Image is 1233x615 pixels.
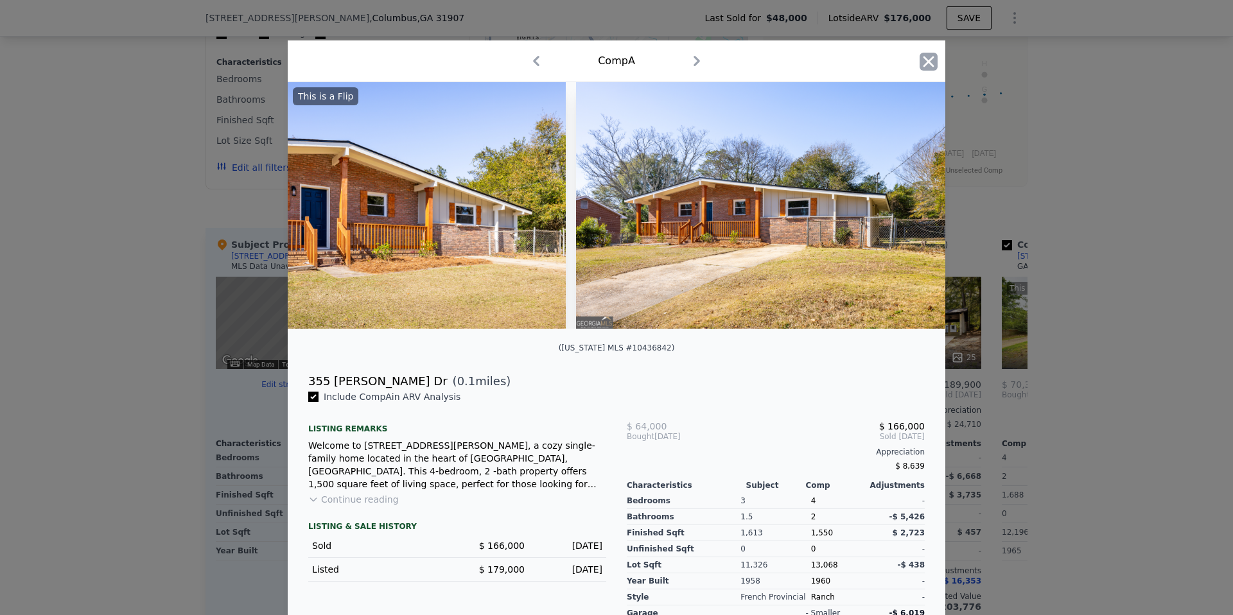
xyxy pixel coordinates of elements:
div: Comp [805,480,865,490]
div: LISTING & SALE HISTORY [308,521,606,534]
div: 0 [740,541,810,557]
div: Listed [312,563,447,576]
div: - [868,493,925,509]
span: ( miles) [448,372,511,390]
div: Subject [746,480,806,490]
div: - [868,573,925,589]
span: $ 166,000 [879,421,925,431]
div: This is a Flip [293,87,358,105]
div: [DATE] [535,563,602,576]
span: 0 [811,544,816,553]
span: -$ 5,426 [889,512,925,521]
span: Bought [627,431,654,442]
div: ([US_STATE] MLS #10436842) [559,343,675,352]
span: $ 2,723 [893,528,925,537]
div: 2 [811,509,868,525]
div: Characteristics [627,480,746,490]
span: Sold [DATE] [726,431,925,442]
div: 1,613 [740,525,810,541]
div: [DATE] [535,539,602,552]
div: Appreciation [627,447,925,457]
div: French Provincial [740,589,810,605]
span: $ 179,000 [479,564,525,575]
div: Year Built [627,573,740,589]
span: $ 64,000 [627,421,667,431]
div: Lot Sqft [627,557,740,573]
div: 11,326 [740,557,810,573]
div: Bedrooms [627,493,740,509]
div: Style [627,589,740,605]
div: 3 [740,493,810,509]
div: Adjustments [865,480,925,490]
span: -$ 438 [897,560,925,569]
span: 0.1 [457,374,476,388]
div: [DATE] [627,431,726,442]
div: Ranch [811,589,868,605]
div: 1960 [811,573,868,589]
div: Sold [312,539,447,552]
img: Property Img [196,82,566,329]
div: Comp A [598,53,635,69]
button: Continue reading [308,493,399,506]
div: Unfinished Sqft [627,541,740,557]
span: Include Comp A in ARV Analysis [319,392,466,402]
div: - [868,589,925,605]
span: 4 [811,496,816,505]
div: 1.5 [740,509,810,525]
div: Bathrooms [627,509,740,525]
span: $ 166,000 [479,541,525,551]
span: 13,068 [811,560,838,569]
span: $ 8,639 [895,462,925,471]
div: Finished Sqft [627,525,740,541]
div: 1958 [740,573,810,589]
span: 1,550 [811,528,833,537]
div: Listing remarks [308,413,606,434]
div: Welcome to [STREET_ADDRESS][PERSON_NAME], a cozy single-family home located in the heart of [GEOG... [308,439,606,490]
div: - [868,541,925,557]
div: 355 [PERSON_NAME] Dr [308,372,448,390]
img: Property Img [576,82,946,329]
